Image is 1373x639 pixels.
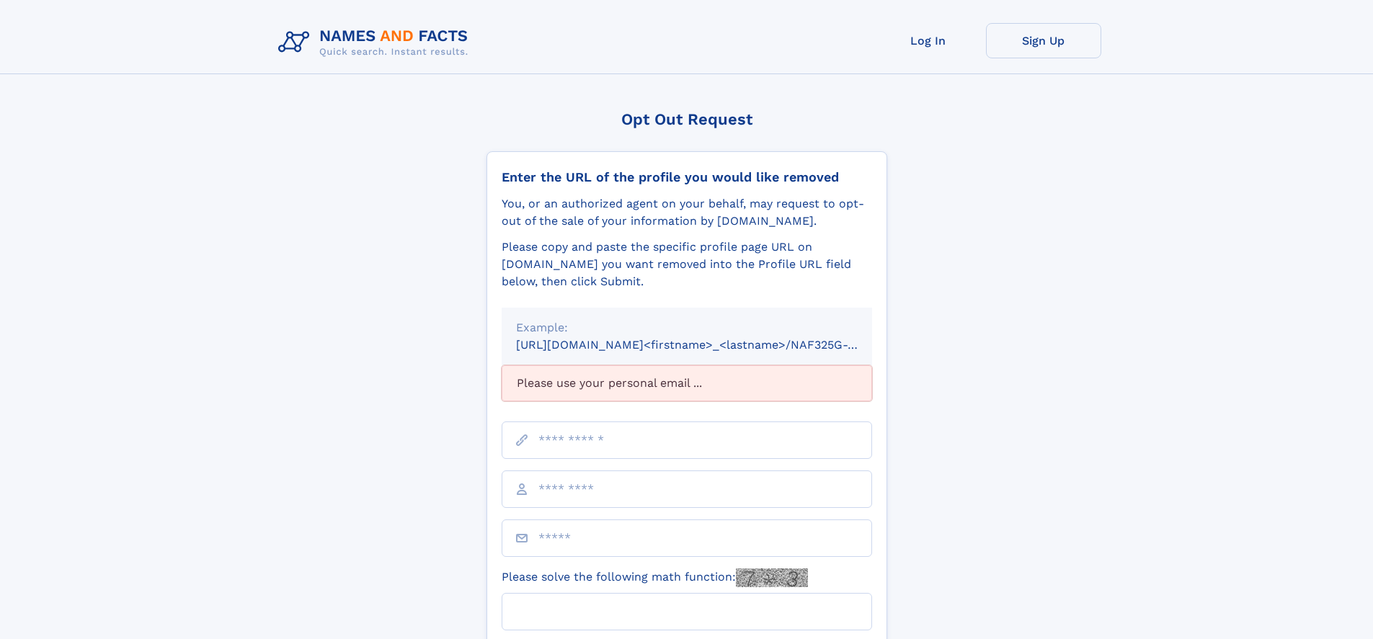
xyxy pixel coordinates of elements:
div: Please copy and paste the specific profile page URL on [DOMAIN_NAME] you want removed into the Pr... [502,238,872,290]
div: Opt Out Request [486,110,887,128]
div: You, or an authorized agent on your behalf, may request to opt-out of the sale of your informatio... [502,195,872,230]
label: Please solve the following math function: [502,568,808,587]
img: Logo Names and Facts [272,23,480,62]
div: Please use your personal email ... [502,365,872,401]
div: Enter the URL of the profile you would like removed [502,169,872,185]
a: Sign Up [986,23,1101,58]
a: Log In [871,23,986,58]
div: Example: [516,319,858,336]
small: [URL][DOMAIN_NAME]<firstname>_<lastname>/NAF325G-xxxxxxxx [516,338,899,352]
